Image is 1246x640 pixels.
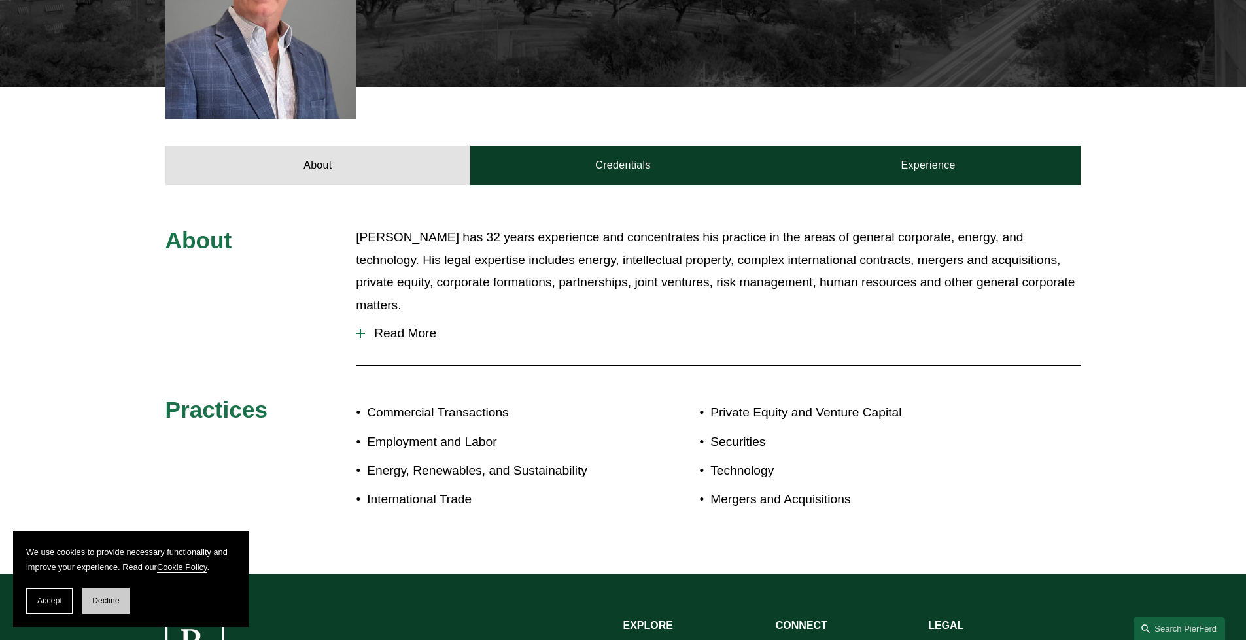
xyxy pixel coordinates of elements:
button: Read More [356,316,1081,350]
strong: LEGAL [928,620,963,631]
a: Cookie Policy [157,562,207,572]
p: Mergers and Acquisitions [710,488,1005,511]
a: Credentials [470,146,776,185]
p: [PERSON_NAME] has 32 years experience and concentrates his practice in the areas of general corpo... [356,226,1081,316]
span: Practices [165,397,268,422]
button: Decline [82,588,130,614]
p: Technology [710,460,1005,482]
p: Securities [710,431,1005,454]
span: Accept [37,596,62,605]
p: Energy, Renewables, and Sustainability [367,460,623,482]
a: Experience [776,146,1081,185]
strong: CONNECT [776,620,827,631]
button: Accept [26,588,73,614]
a: Search this site [1134,617,1225,640]
span: Read More [365,326,1081,341]
strong: EXPLORE [623,620,673,631]
p: Private Equity and Venture Capital [710,401,1005,424]
p: Commercial Transactions [367,401,623,424]
section: Cookie banner [13,531,249,627]
a: About [165,146,471,185]
p: Employment and Labor [367,431,623,454]
span: About [165,227,232,253]
span: Decline [92,596,120,605]
p: International Trade [367,488,623,511]
p: We use cookies to provide necessary functionality and improve your experience. Read our . [26,545,235,575]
